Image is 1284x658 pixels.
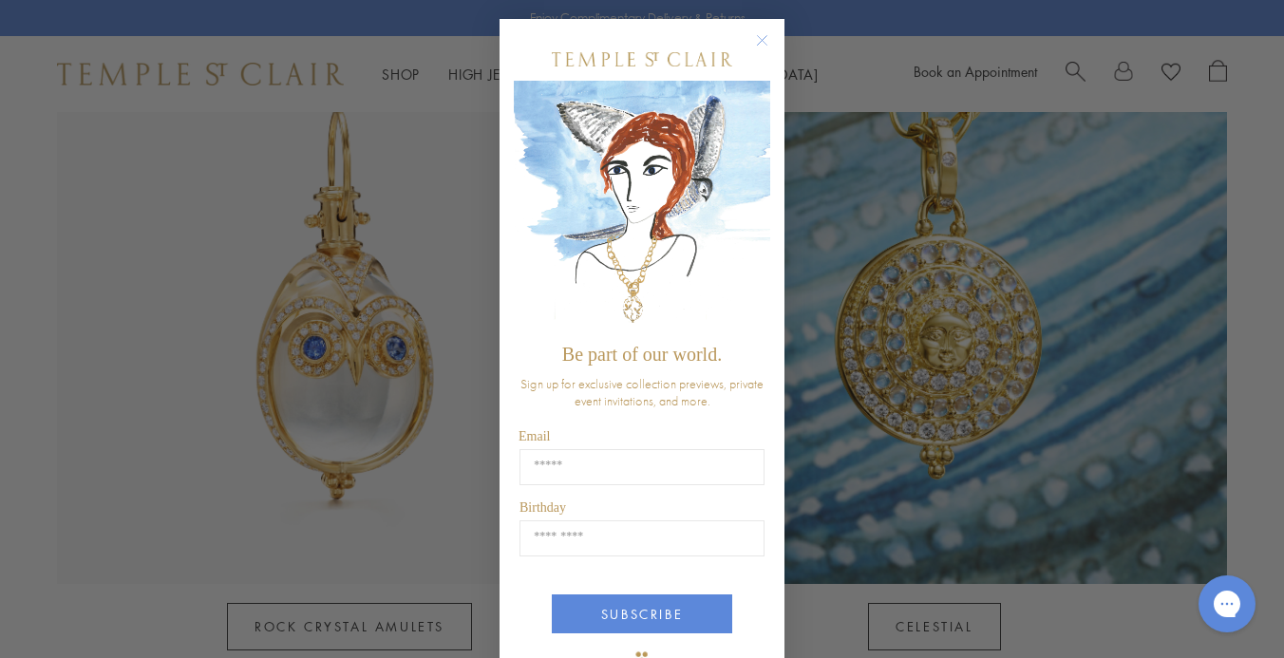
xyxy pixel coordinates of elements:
[519,429,550,443] span: Email
[1189,569,1265,639] iframe: Gorgias live chat messenger
[552,594,732,633] button: SUBSCRIBE
[519,449,765,485] input: Email
[760,38,784,62] button: Close dialog
[562,344,722,365] span: Be part of our world.
[520,375,764,409] span: Sign up for exclusive collection previews, private event invitations, and more.
[552,52,732,66] img: Temple St. Clair
[514,81,770,334] img: c4a9eb12-d91a-4d4a-8ee0-386386f4f338.jpeg
[519,500,566,515] span: Birthday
